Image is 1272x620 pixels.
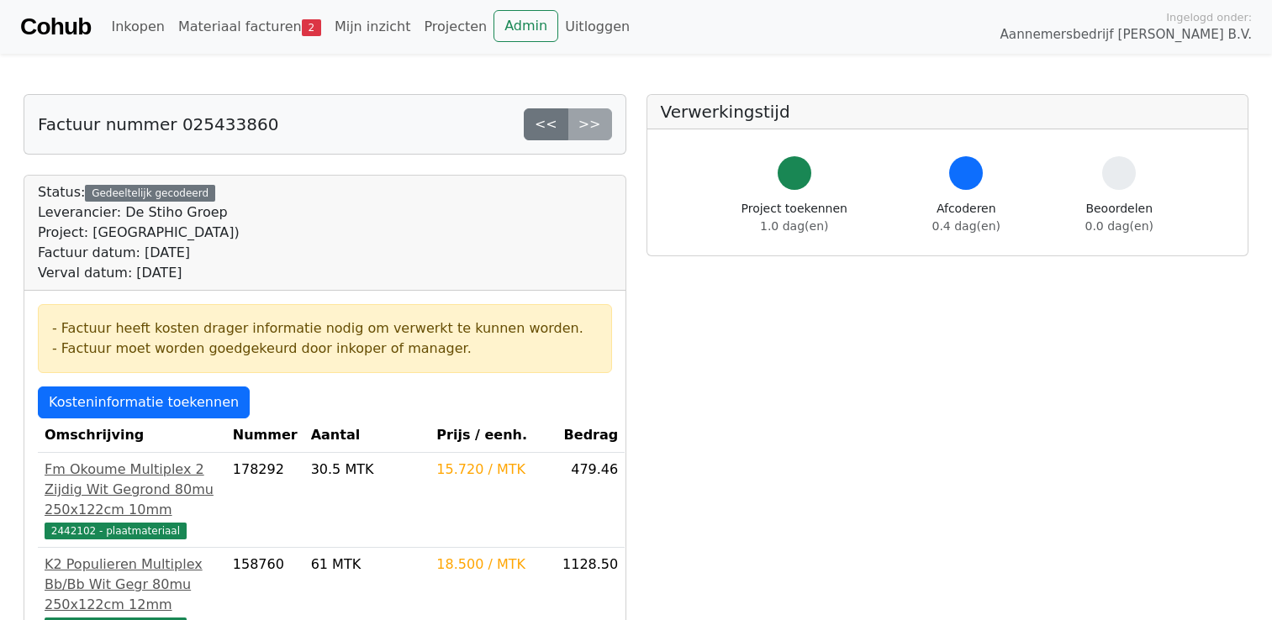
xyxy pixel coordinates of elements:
[226,453,304,548] td: 178292
[311,460,424,480] div: 30.5 MTK
[493,10,558,42] a: Admin
[1000,25,1252,45] span: Aannemersbedrijf [PERSON_NAME] B.V.
[661,102,1235,122] h5: Verwerkingstijd
[1085,200,1153,235] div: Beoordelen
[38,202,240,223] div: Leverancier: De Stiho Groep
[38,114,278,134] h5: Factuur nummer 025433860
[524,108,568,140] a: <<
[38,182,240,283] div: Status:
[556,453,625,548] td: 479.46
[932,219,1000,233] span: 0.4 dag(en)
[38,386,250,418] a: Kosteninformatie toekennen
[1166,9,1252,25] span: Ingelogd onder:
[304,418,430,453] th: Aantal
[760,219,828,233] span: 1.0 dag(en)
[436,554,549,575] div: 18.500 / MTK
[328,10,418,44] a: Mijn inzicht
[226,418,304,453] th: Nummer
[104,10,171,44] a: Inkopen
[558,10,636,44] a: Uitloggen
[172,10,328,44] a: Materiaal facturen2
[436,460,549,480] div: 15.720 / MTK
[38,418,226,453] th: Omschrijving
[556,418,625,453] th: Bedrag
[45,460,219,520] div: Fm Okoume Multiplex 2 Zijdig Wit Gegrond 80mu 250x122cm 10mm
[417,10,493,44] a: Projecten
[430,418,556,453] th: Prijs / eenh.
[302,19,321,36] span: 2
[20,7,91,47] a: Cohub
[1085,219,1153,233] span: 0.0 dag(en)
[311,554,424,575] div: 61 MTK
[85,185,215,202] div: Gedeeltelijk gecodeerd
[45,554,219,615] div: K2 Populieren Multiplex Bb/Bb Wit Gegr 80mu 250x122cm 12mm
[932,200,1000,235] div: Afcoderen
[52,339,598,359] div: - Factuur moet worden goedgekeurd door inkoper of manager.
[38,263,240,283] div: Verval datum: [DATE]
[45,523,187,539] span: 2442102 - plaatmateriaal
[52,318,598,339] div: - Factuur heeft kosten drager informatie nodig om verwerkt te kunnen worden.
[38,243,240,263] div: Factuur datum: [DATE]
[742,200,847,235] div: Project toekennen
[38,223,240,243] div: Project: [GEOGRAPHIC_DATA])
[45,460,219,540] a: Fm Okoume Multiplex 2 Zijdig Wit Gegrond 80mu 250x122cm 10mm2442102 - plaatmateriaal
